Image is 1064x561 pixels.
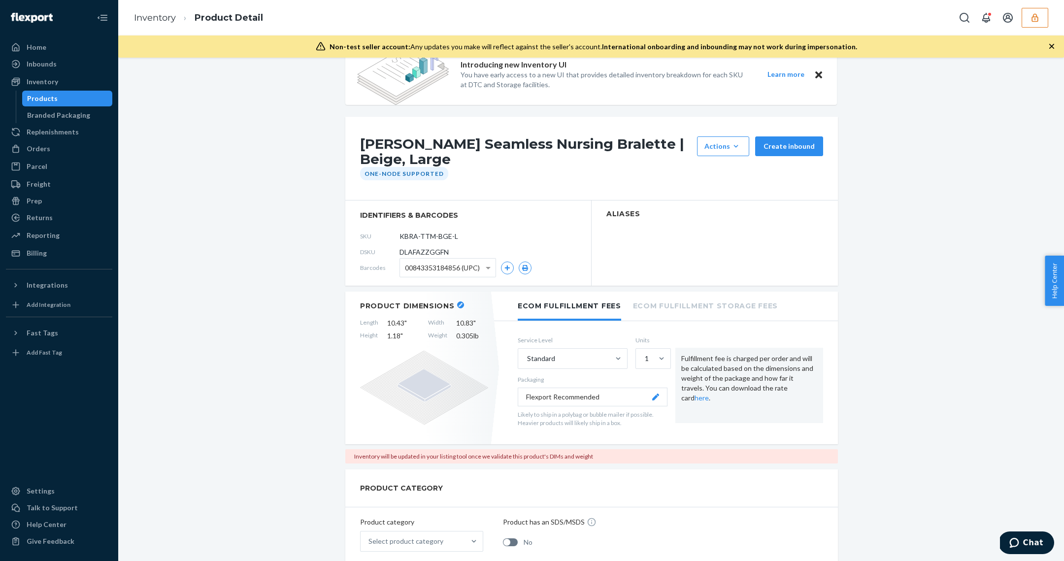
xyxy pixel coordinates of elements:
p: Packaging [518,375,667,384]
div: 1 [645,354,649,363]
div: One-Node Supported [360,167,448,180]
p: You have early access to a new UI that provides detailed inventory breakdown for each SKU at DTC ... [461,70,749,90]
a: Settings [6,483,112,499]
button: Learn more [761,68,810,81]
span: Barcodes [360,264,399,272]
div: Prep [27,196,42,206]
p: Product category [360,517,483,527]
a: Product Detail [195,12,263,23]
div: Add Fast Tag [27,348,62,357]
span: identifiers & barcodes [360,210,576,220]
span: " [473,319,476,327]
div: Help Center [27,520,66,529]
input: 1 [644,354,645,363]
h2: PRODUCT CATEGORY [360,479,443,497]
img: Flexport logo [11,13,53,23]
span: Length [360,318,378,328]
div: Orders [27,144,50,154]
a: Billing [6,245,112,261]
div: Add Integration [27,300,70,309]
div: Inbounds [27,59,57,69]
span: 00843353184856 (UPC) [405,260,480,276]
span: DSKU [360,248,399,256]
span: No [524,537,532,547]
div: Reporting [27,231,60,240]
div: Billing [27,248,47,258]
a: Freight [6,176,112,192]
a: Returns [6,210,112,226]
a: Inbounds [6,56,112,72]
span: Height [360,331,378,341]
p: Product has an SDS/MSDS [503,517,585,527]
a: Inventory [134,12,176,23]
button: Close [812,68,825,81]
label: Units [635,336,667,344]
div: Replenishments [27,127,79,137]
button: Help Center [1045,256,1064,306]
span: Weight [428,331,447,341]
a: Replenishments [6,124,112,140]
a: Home [6,39,112,55]
li: Ecom Fulfillment Fees [518,292,621,321]
div: Give Feedback [27,536,74,546]
span: Non-test seller account: [330,42,410,51]
button: Close Navigation [93,8,112,28]
button: Open Search Box [955,8,974,28]
li: Ecom Fulfillment Storage Fees [633,292,778,319]
div: Inventory [27,77,58,87]
div: Fulfillment fee is charged per order and will be calculated based on the dimensions and weight of... [675,348,823,424]
a: Help Center [6,517,112,532]
button: Give Feedback [6,533,112,549]
div: Returns [27,213,53,223]
button: Open notifications [976,8,996,28]
a: Reporting [6,228,112,243]
span: SKU [360,232,399,240]
div: Select product category [368,536,443,546]
div: Home [27,42,46,52]
a: Branded Packaging [22,107,113,123]
img: new-reports-banner-icon.82668bd98b6a51aee86340f2a7b77ae3.png [357,44,449,105]
span: " [400,331,403,340]
button: Create inbound [755,136,823,156]
span: 10.83 [456,318,488,328]
a: Inventory [6,74,112,90]
span: 10.43 [387,318,419,328]
p: Introducing new Inventory UI [461,59,566,70]
span: 0.305 lb [456,331,488,341]
h2: Aliases [606,210,823,218]
iframe: Opens a widget where you can chat to one of our agents [1000,531,1054,556]
div: Branded Packaging [27,110,90,120]
span: International onboarding and inbounding may not work during impersonation. [602,42,857,51]
a: Orders [6,141,112,157]
button: Actions [697,136,749,156]
a: Products [22,91,113,106]
button: Integrations [6,277,112,293]
label: Service Level [518,336,628,344]
button: Fast Tags [6,325,112,341]
button: Open account menu [998,8,1018,28]
div: Actions [704,141,742,151]
div: Talk to Support [27,503,78,513]
p: Likely to ship in a polybag or bubble mailer if possible. Heavier products will likely ship in a ... [518,410,667,427]
button: Flexport Recommended [518,388,667,406]
span: 1.18 [387,331,419,341]
h1: [PERSON_NAME] Seamless Nursing Bralette | Beige, Large [360,136,692,167]
a: here [695,394,709,402]
a: Prep [6,193,112,209]
button: Talk to Support [6,500,112,516]
a: Add Integration [6,297,112,313]
div: Parcel [27,162,47,171]
div: Inventory will be updated in your listing tool once we validate this product's DIMs and weight [345,449,838,463]
input: Standard [526,354,527,363]
span: Width [428,318,447,328]
div: Settings [27,486,55,496]
h2: Product Dimensions [360,301,455,310]
div: Standard [527,354,555,363]
ol: breadcrumbs [126,3,271,33]
div: Fast Tags [27,328,58,338]
span: " [404,319,407,327]
a: Parcel [6,159,112,174]
div: Freight [27,179,51,189]
div: Any updates you make will reflect against the seller's account. [330,42,857,52]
